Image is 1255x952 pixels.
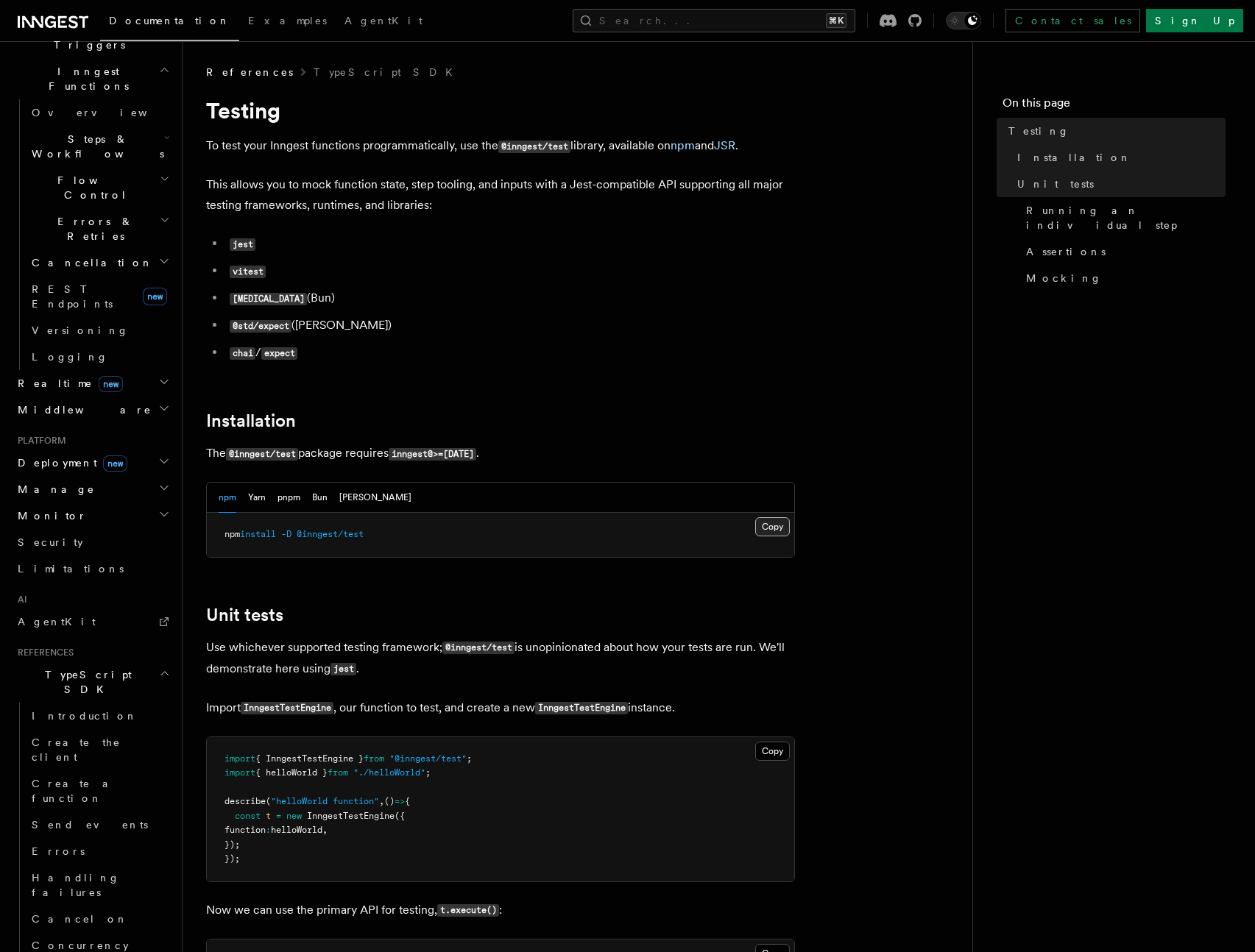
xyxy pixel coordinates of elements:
a: JSR [714,138,735,152]
span: describe [225,796,266,806]
button: [PERSON_NAME] [339,483,411,513]
code: @inngest/test [498,141,570,153]
code: t.execute() [437,904,499,917]
span: Installation [1017,150,1131,165]
code: InngestTestEngine [241,702,333,714]
code: inngest@>=[DATE] [389,448,476,461]
span: new [99,376,123,392]
span: : [266,825,271,835]
span: () [384,796,395,806]
span: new [143,288,167,305]
span: Inngest Functions [12,64,159,93]
a: Installation [1011,144,1226,171]
span: Examples [248,15,327,26]
button: Copy [755,742,790,761]
p: Use whichever supported testing framework; is unopinionated about how your tests are run. We'll d... [206,637,795,680]
span: "./helloWorld" [353,767,425,778]
button: Search...⌘K [573,9,855,32]
span: @inngest/test [297,529,364,539]
li: / [225,342,795,363]
span: Logging [32,351,108,363]
span: Testing [1008,124,1070,138]
span: from [364,753,384,764]
span: InngestTestEngine [307,811,395,821]
a: Overview [26,99,173,126]
span: new [103,455,127,472]
button: Flow Control [26,167,173,208]
span: ; [425,767,431,778]
code: jest [330,663,356,675]
span: REST Endpoints [32,283,113,310]
a: Handling failures [26,864,173,906]
p: To test your Inngest functions programmatically, use the library, available on and . [206,135,795,157]
span: Manage [12,482,95,497]
button: Yarn [248,483,266,513]
button: Copy [755,517,790,536]
a: Running an individual step [1020,197,1226,238]
span: Security [18,536,83,548]
a: Create a function [26,770,173,811]
span: Cancellation [26,255,153,270]
a: Mocking [1020,265,1226,291]
a: npm [671,138,695,152]
button: Monitor [12,502,173,529]
a: Limitations [12,555,173,582]
a: Security [12,529,173,555]
span: AI [12,594,27,605]
span: AgentKit [18,616,96,628]
span: Create a function [32,778,119,804]
span: "@inngest/test" [389,753,467,764]
p: The package requires . [206,443,795,464]
span: = [276,811,281,821]
a: Create the client [26,729,173,770]
button: Inngest Functions [12,58,173,99]
span: { InngestTestEngine } [255,753,364,764]
a: Examples [239,4,336,40]
span: "helloWorld function" [271,796,379,806]
span: const [235,811,261,821]
span: import [225,753,255,764]
button: npm [219,483,236,513]
code: @std/expect [230,320,291,333]
span: Introduction [32,710,138,722]
button: Deploymentnew [12,450,173,476]
li: (Bun) [225,288,795,309]
span: t [266,811,271,821]
span: }); [225,839,240,850]
a: Testing [1003,118,1226,144]
a: Documentation [100,4,239,41]
span: Versioning [32,324,129,336]
span: npm [225,529,240,539]
code: @inngest/test [226,448,298,461]
span: Deployment [12,455,127,470]
span: Realtime [12,376,123,391]
span: Running an individual step [1026,203,1226,232]
a: AgentKit [12,608,173,635]
span: , [322,825,328,835]
span: { helloWorld } [255,767,328,778]
span: Platform [12,435,66,447]
span: import [225,767,255,778]
code: chai [230,347,255,360]
a: Cancel on [26,906,173,932]
span: Errors & Retries [26,214,160,244]
li: ([PERSON_NAME]) [225,315,795,336]
a: Versioning [26,317,173,344]
span: Steps & Workflows [26,132,164,161]
span: Cancel on [32,913,128,925]
a: AgentKit [336,4,431,40]
a: Logging [26,344,173,370]
a: Contact sales [1005,9,1140,32]
span: Middleware [12,402,152,417]
span: Concurrency [32,939,129,951]
p: This allows you to mock function state, step tooling, and inputs with a Jest-compatible API suppo... [206,174,795,216]
div: Inngest Functions [12,99,173,370]
button: Middleware [12,397,173,423]
span: Monitor [12,508,87,523]
a: Installation [206,411,296,431]
a: Unit tests [1011,171,1226,197]
a: Introduction [26,703,173,729]
span: Limitations [18,563,124,575]
span: Create the client [32,736,121,763]
code: InngestTestEngine [535,702,628,714]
